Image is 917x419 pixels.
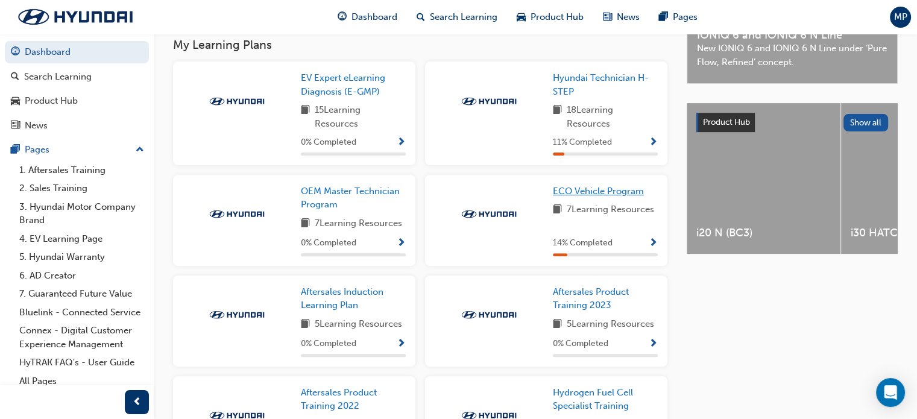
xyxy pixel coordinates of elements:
span: book-icon [553,317,562,332]
div: Search Learning [24,70,92,84]
span: 0 % Completed [301,236,356,250]
span: pages-icon [659,10,668,25]
span: 5 Learning Resources [567,317,654,332]
img: Trak [456,208,522,220]
a: EV Expert eLearning Diagnosis (E-GMP) [301,71,406,98]
span: news-icon [603,10,612,25]
a: OEM Master Technician Program [301,184,406,212]
a: 6. AD Creator [14,266,149,285]
span: 0 % Completed [553,337,608,351]
span: Aftersales Product Training 2023 [553,286,629,311]
span: Aftersales Induction Learning Plan [301,286,383,311]
span: 18 Learning Resources [567,103,658,130]
a: Hyundai Technician H-STEP [553,71,658,98]
span: New IONIQ 6 and IONIQ 6 N Line under ‘Pure Flow, Refined’ concept. [697,42,887,69]
a: Hydrogen Fuel Cell Specialist Training [553,386,658,413]
span: Product Hub [703,117,750,127]
button: Show Progress [397,135,406,150]
a: All Pages [14,372,149,391]
button: Show Progress [397,336,406,351]
a: 2. Sales Training [14,179,149,198]
span: 7 Learning Resources [315,216,402,232]
span: car-icon [517,10,526,25]
button: MP [890,7,911,28]
a: Connex - Digital Customer Experience Management [14,321,149,353]
a: Product Hub [5,90,149,112]
div: Product Hub [25,94,78,108]
span: Show Progress [397,238,406,249]
img: Trak [6,4,145,30]
button: Show Progress [649,135,658,150]
a: Search Learning [5,66,149,88]
a: News [5,115,149,137]
span: Hyundai Technician H-STEP [553,72,649,97]
img: Trak [204,309,270,321]
span: Show Progress [649,137,658,148]
span: Hydrogen Fuel Cell Specialist Training [553,387,633,412]
button: Show Progress [649,236,658,251]
div: Pages [25,143,49,157]
a: guage-iconDashboard [328,5,407,30]
img: Trak [456,309,522,321]
span: Aftersales Product Training 2022 [301,387,377,412]
a: search-iconSearch Learning [407,5,507,30]
a: 7. Guaranteed Future Value [14,285,149,303]
span: pages-icon [11,145,20,156]
a: 4. EV Learning Page [14,230,149,248]
img: Trak [204,95,270,107]
a: car-iconProduct Hub [507,5,593,30]
a: 5. Hyundai Warranty [14,248,149,266]
a: pages-iconPages [649,5,707,30]
button: Show Progress [397,236,406,251]
span: 0 % Completed [301,337,356,351]
span: OEM Master Technician Program [301,186,400,210]
a: Aftersales Product Training 2023 [553,285,658,312]
img: Trak [204,208,270,220]
span: guage-icon [338,10,347,25]
span: 15 Learning Resources [315,103,406,130]
span: 11 % Completed [553,136,612,150]
a: Bluelink - Connected Service [14,303,149,322]
a: Product HubShow all [696,113,888,132]
span: up-icon [136,142,144,158]
span: book-icon [301,103,310,130]
span: 0 % Completed [301,136,356,150]
a: i20 N (BC3) [687,103,840,254]
span: news-icon [11,121,20,131]
span: book-icon [553,103,562,130]
button: Pages [5,139,149,161]
button: DashboardSearch LearningProduct HubNews [5,39,149,139]
a: news-iconNews [593,5,649,30]
span: EV Expert eLearning Diagnosis (E-GMP) [301,72,385,97]
a: 3. Hyundai Motor Company Brand [14,198,149,230]
span: Show Progress [649,238,658,249]
span: ECO Vehicle Program [553,186,644,197]
span: 14 % Completed [553,236,613,250]
a: Aftersales Induction Learning Plan [301,285,406,312]
span: guage-icon [11,47,20,58]
span: search-icon [11,72,19,83]
span: Pages [673,10,698,24]
span: Show Progress [649,339,658,350]
span: Show Progress [397,339,406,350]
a: Aftersales Product Training 2022 [301,386,406,413]
span: prev-icon [133,395,142,410]
span: MP [894,10,907,24]
div: News [25,119,48,133]
button: Show Progress [649,336,658,351]
span: 5 Learning Resources [315,317,402,332]
img: Trak [456,95,522,107]
a: Dashboard [5,41,149,63]
span: search-icon [417,10,425,25]
a: 1. Aftersales Training [14,161,149,180]
div: Open Intercom Messenger [876,378,905,407]
span: book-icon [301,317,310,332]
h3: My Learning Plans [173,38,667,52]
button: Show all [843,114,889,131]
a: ECO Vehicle Program [553,184,649,198]
span: book-icon [553,203,562,218]
span: Search Learning [430,10,497,24]
span: book-icon [301,216,310,232]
